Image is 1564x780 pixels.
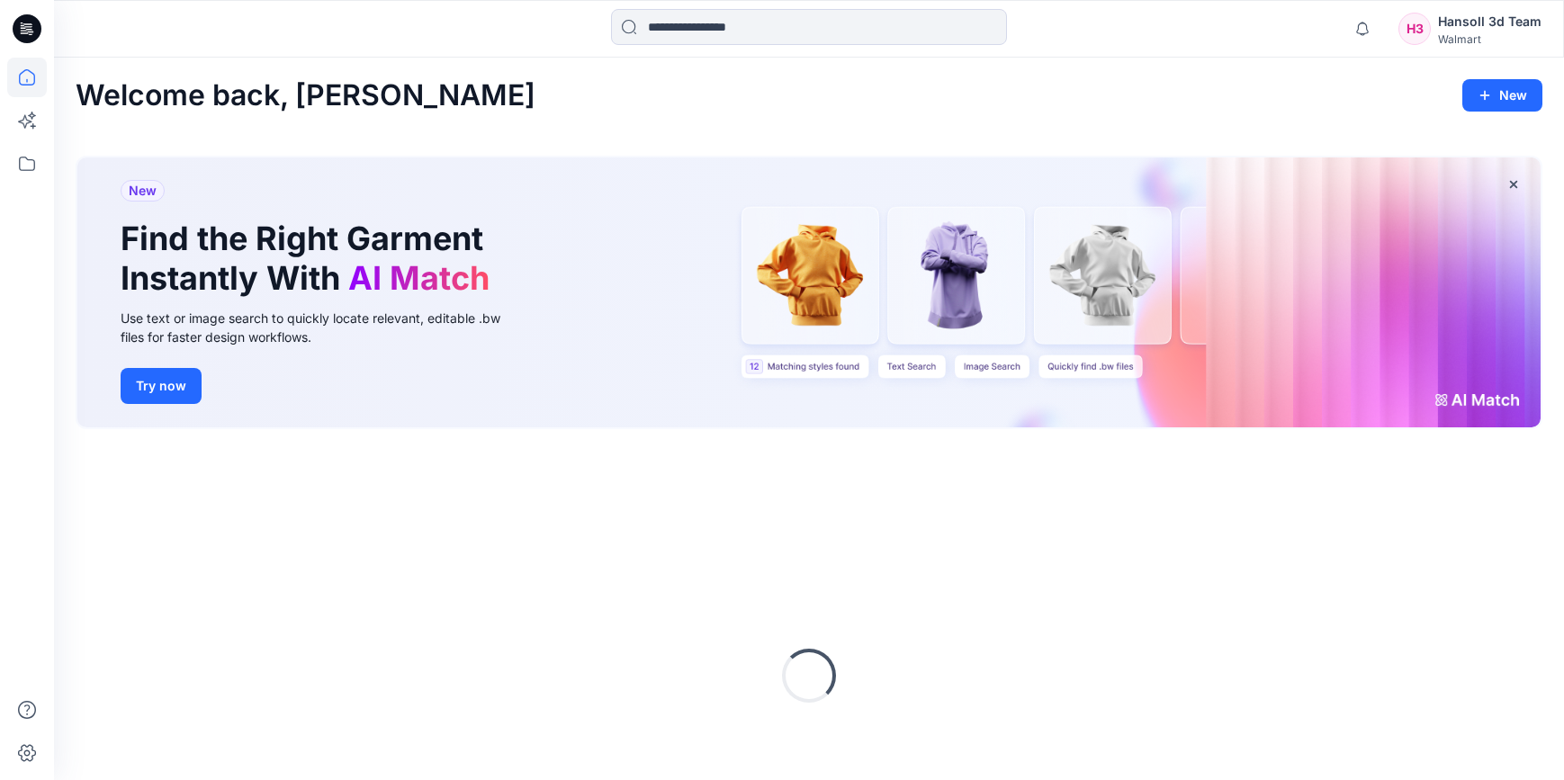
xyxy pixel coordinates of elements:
[76,79,535,112] h2: Welcome back, [PERSON_NAME]
[1438,32,1542,46] div: Walmart
[1462,79,1542,112] button: New
[121,368,202,404] button: Try now
[348,258,490,298] span: AI Match
[121,220,499,297] h1: Find the Right Garment Instantly With
[1438,11,1542,32] div: Hansoll 3d Team
[1398,13,1431,45] div: H3
[121,309,526,346] div: Use text or image search to quickly locate relevant, editable .bw files for faster design workflows.
[129,180,157,202] span: New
